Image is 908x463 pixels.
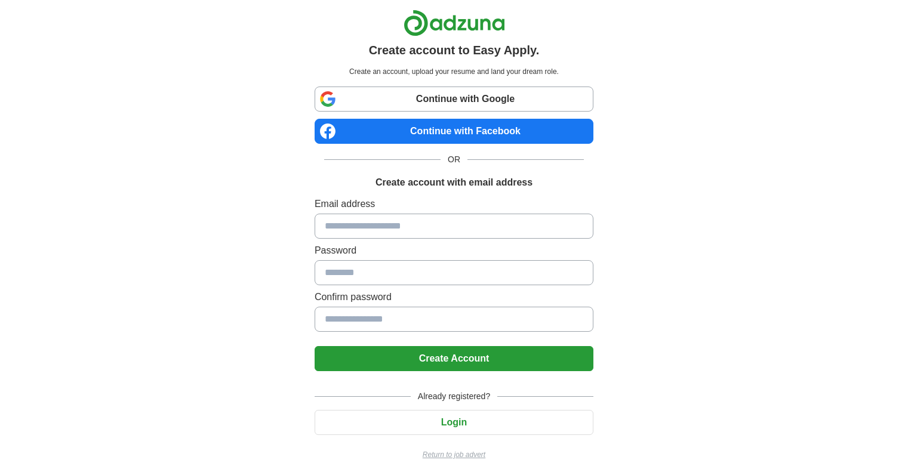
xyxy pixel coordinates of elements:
[404,10,505,36] img: Adzuna logo
[317,66,591,77] p: Create an account, upload your resume and land your dream role.
[315,290,593,304] label: Confirm password
[411,390,497,403] span: Already registered?
[375,175,533,190] h1: Create account with email address
[315,243,593,258] label: Password
[315,449,593,460] a: Return to job advert
[315,87,593,112] a: Continue with Google
[441,153,467,166] span: OR
[315,119,593,144] a: Continue with Facebook
[315,417,593,427] a: Login
[315,197,593,211] label: Email address
[369,41,540,59] h1: Create account to Easy Apply.
[315,346,593,371] button: Create Account
[315,410,593,435] button: Login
